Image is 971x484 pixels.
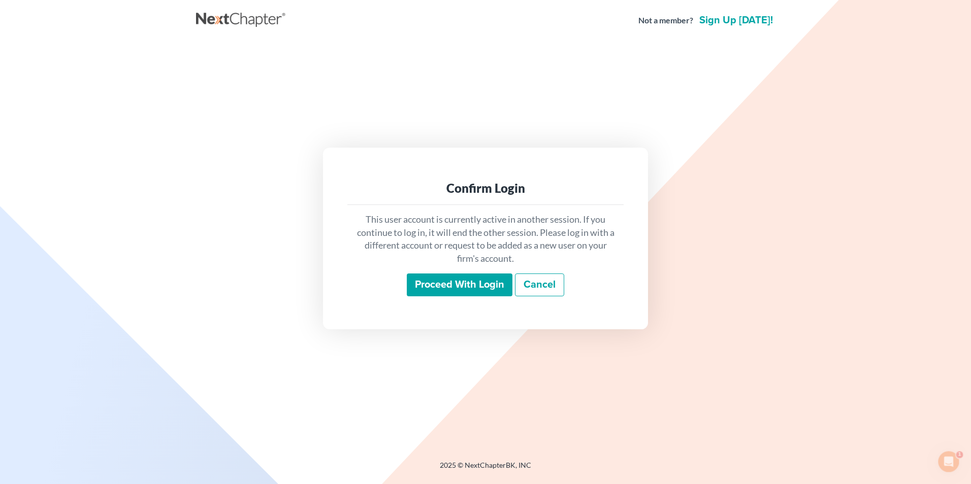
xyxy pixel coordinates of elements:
span: 1 [957,450,965,458]
a: Sign up [DATE]! [697,15,775,25]
div: Confirm Login [355,180,616,196]
a: Cancel [515,273,564,297]
strong: Not a member? [638,15,693,26]
div: 2025 © NextChapterBK, INC [196,460,775,478]
input: Proceed with login [407,273,512,297]
iframe: Intercom live chat [936,450,961,474]
p: This user account is currently active in another session. If you continue to log in, it will end ... [355,213,616,265]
